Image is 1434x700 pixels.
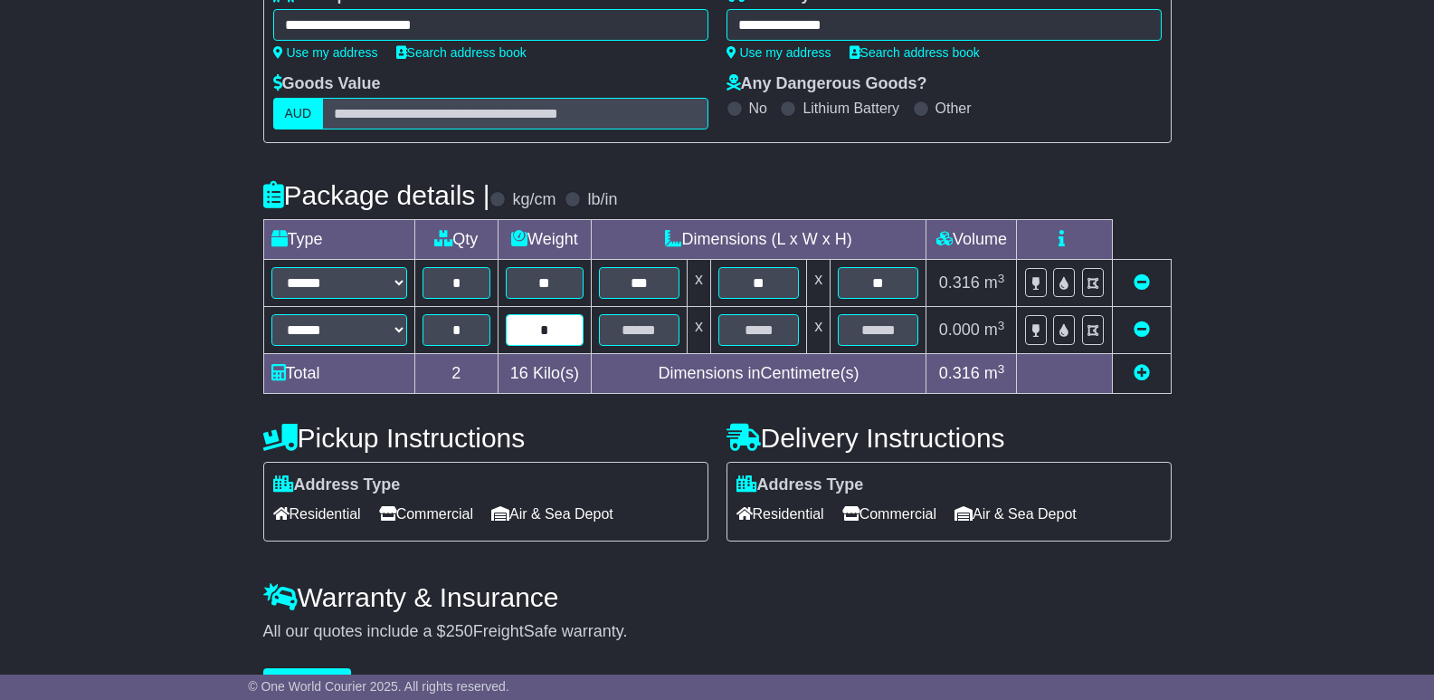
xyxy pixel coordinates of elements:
sup: 3 [998,319,1005,332]
span: Commercial [842,500,936,528]
a: Add new item [1134,364,1150,382]
td: Weight [499,220,592,260]
a: Use my address [726,45,831,60]
label: Lithium Battery [802,100,899,117]
label: Goods Value [273,74,381,94]
td: Volume [926,220,1017,260]
td: x [687,307,710,354]
div: All our quotes include a $ FreightSafe warranty. [263,622,1172,642]
label: lb/in [587,190,617,210]
label: Address Type [736,475,864,495]
h4: Warranty & Insurance [263,582,1172,612]
label: Any Dangerous Goods? [726,74,927,94]
h4: Package details | [263,180,490,210]
sup: 3 [998,272,1005,285]
label: kg/cm [512,190,556,210]
span: m [984,273,1005,292]
a: Search address book [850,45,980,60]
td: Qty [414,220,499,260]
span: Air & Sea Depot [954,500,1077,528]
td: x [807,307,831,354]
button: Get Quotes [263,668,352,700]
a: Remove this item [1134,273,1150,292]
sup: 3 [998,362,1005,376]
span: 16 [510,364,528,382]
span: m [984,321,1005,339]
span: 250 [446,622,473,640]
td: Total [263,354,414,394]
span: 0.316 [939,364,980,382]
a: Remove this item [1134,321,1150,339]
span: Commercial [379,500,473,528]
td: Dimensions in Centimetre(s) [591,354,926,394]
h4: Pickup Instructions [263,423,708,453]
td: x [807,260,831,307]
span: Air & Sea Depot [491,500,613,528]
h4: Delivery Instructions [726,423,1172,453]
span: m [984,364,1005,382]
td: Kilo(s) [499,354,592,394]
a: Use my address [273,45,378,60]
span: Residential [736,500,824,528]
span: 0.316 [939,273,980,292]
td: 2 [414,354,499,394]
label: Other [935,100,972,117]
a: Search address book [396,45,527,60]
td: Type [263,220,414,260]
label: Address Type [273,475,401,495]
label: AUD [273,98,324,129]
label: No [749,100,767,117]
span: 0.000 [939,321,980,339]
td: Dimensions (L x W x H) [591,220,926,260]
span: © One World Courier 2025. All rights reserved. [248,679,509,694]
span: Residential [273,500,361,528]
td: x [687,260,710,307]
